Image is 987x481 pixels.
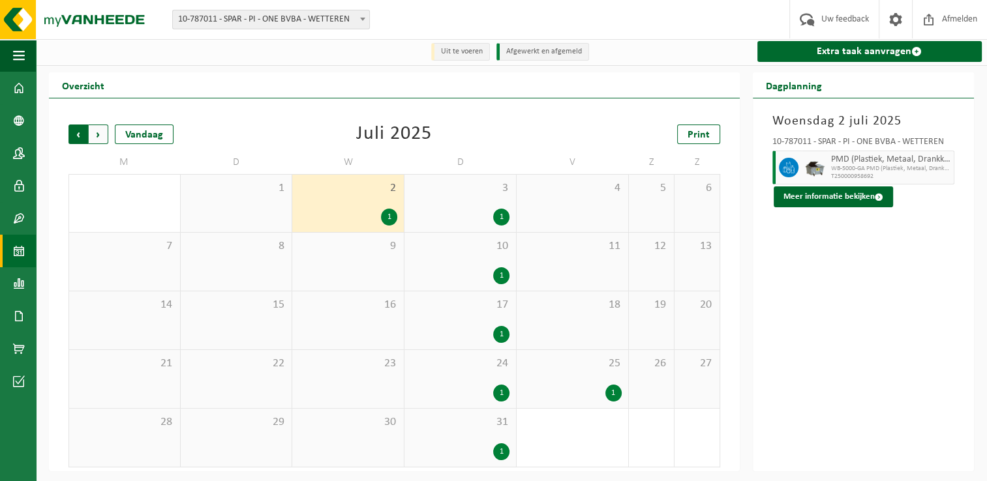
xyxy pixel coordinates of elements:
a: Extra taak aanvragen [757,41,982,62]
td: Z [629,151,675,174]
div: 10-787011 - SPAR - PI - ONE BVBA - WETTEREN [772,138,955,151]
img: WB-5000-GAL-GY-01 [805,158,825,177]
span: 10-787011 - SPAR - PI - ONE BVBA - WETTEREN [173,10,369,29]
a: Print [677,124,720,144]
span: 21 [76,357,174,371]
span: 30 [299,415,397,430]
span: 26 [635,357,667,371]
span: 2 [299,181,397,196]
span: 10 [411,239,509,254]
span: 29 [187,415,286,430]
h2: Overzicht [49,72,117,98]
span: 7 [76,239,174,254]
span: 24 [411,357,509,371]
h2: Dagplanning [753,72,835,98]
span: 9 [299,239,397,254]
td: Z [675,151,720,174]
td: D [181,151,293,174]
span: 25 [523,357,622,371]
span: 20 [681,298,713,312]
button: Meer informatie bekijken [774,186,893,207]
span: 5 [635,181,667,196]
span: 14 [76,298,174,312]
div: 1 [493,209,509,226]
span: 23 [299,357,397,371]
span: 12 [635,239,667,254]
td: M [68,151,181,174]
span: 13 [681,239,713,254]
span: T250000958692 [831,173,951,181]
span: 3 [411,181,509,196]
div: 1 [493,326,509,343]
span: PMD (Plastiek, Metaal, Drankkartons) (bedrijven) [831,154,951,165]
span: 31 [411,415,509,430]
span: 10-787011 - SPAR - PI - ONE BVBA - WETTEREN [172,10,370,29]
li: Afgewerkt en afgemeld [496,43,589,61]
span: 8 [187,239,286,254]
div: 1 [493,267,509,284]
div: 1 [493,443,509,460]
span: Volgende [89,124,108,144]
span: 4 [523,181,622,196]
td: W [292,151,404,174]
span: 19 [635,298,667,312]
span: 11 [523,239,622,254]
td: D [404,151,517,174]
div: 1 [605,385,622,401]
div: Juli 2025 [356,124,432,144]
span: Print [688,130,710,140]
span: 17 [411,298,509,312]
span: 15 [187,298,286,312]
span: 27 [681,357,713,371]
span: 22 [187,357,286,371]
span: 1 [187,181,286,196]
li: Uit te voeren [431,43,490,61]
div: Vandaag [115,124,174,144]
td: V [517,151,629,174]
span: Vorige [68,124,88,144]
div: 1 [493,385,509,401]
span: 28 [76,415,174,430]
span: 18 [523,298,622,312]
span: 16 [299,298,397,312]
div: 1 [381,209,397,226]
span: WB-5000-GA PMD (Plastiek, Metaal, Drankkartons) (bedrijven) [831,165,951,173]
h3: Woensdag 2 juli 2025 [772,111,955,131]
span: 6 [681,181,713,196]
